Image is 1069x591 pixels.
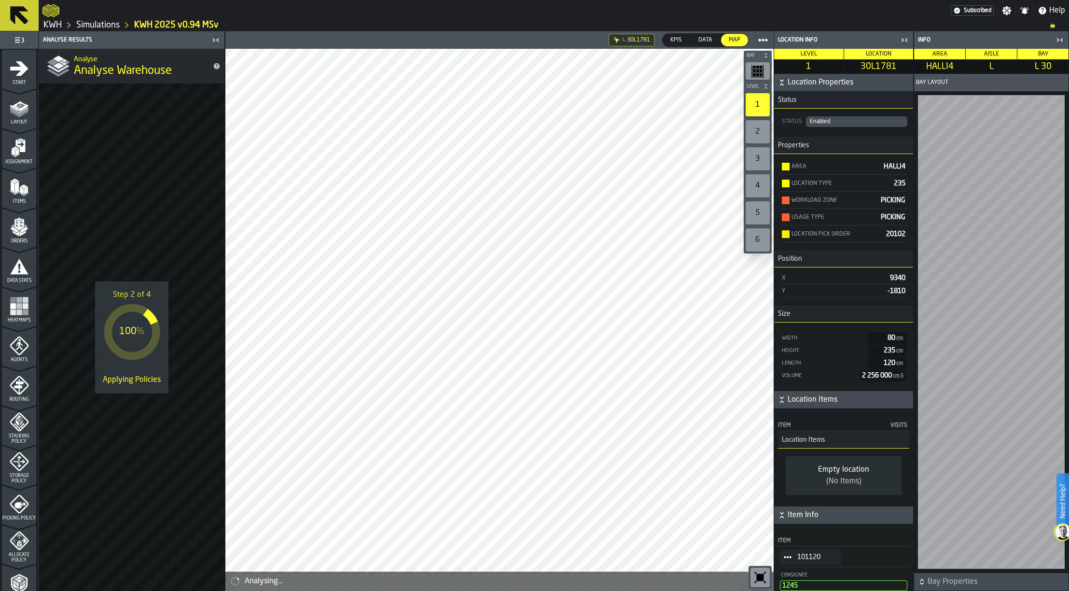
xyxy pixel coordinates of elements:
span: Start [2,80,36,85]
span: Assignment [2,159,36,165]
span: Location Items [778,436,825,444]
div: Item [778,422,863,429]
span: cm [896,361,903,366]
div: Workload Zone [791,197,877,204]
span: 30L1781 [627,37,650,43]
header: Location Info [774,31,913,49]
span: Layout [2,120,36,125]
li: menu Agents [2,327,36,366]
span: Orders [2,239,36,244]
li: menu Heatmaps [2,287,36,326]
div: button-toolbar-undefined [744,199,772,226]
li: menu Picking Policy [2,485,36,524]
button: button- [774,507,913,524]
span: Location [866,51,891,57]
svg: Reset zoom and position [752,570,768,585]
div: Menu Subscription [951,5,994,16]
span: cm3 [893,373,903,379]
span: 9340 [890,275,905,281]
div: 2 [746,120,770,143]
div: Consignee [780,572,907,578]
a: link-to-/wh/i/4fb45246-3b77-4bb5-b880-c337c3c5facb/settings/billing [951,5,994,16]
div: button-toolbar-undefined [744,60,772,82]
span: 2 256 000 [862,372,904,379]
header: Info [914,31,1069,49]
label: button-toggle-Close me [1053,34,1067,46]
span: Visits [867,422,907,429]
label: button-toggle-Toggle Full Menu [2,33,36,47]
span: Picking Policy [2,516,36,521]
span: PICKING [881,197,905,204]
label: button-switch-multi-Data [690,33,721,47]
div: Status [780,118,804,125]
li: menu Data Stats [2,248,36,286]
span: Heatmaps [2,318,36,323]
span: HALLI4 [884,163,905,170]
li: menu Items [2,169,36,207]
div: StatList-item-Length [781,357,906,369]
div: Volume [781,373,856,379]
label: button-toggle-Help [1034,5,1069,16]
span: Bay Layout [916,79,948,86]
div: Location Pick Order [791,231,882,238]
span: Bay [1038,51,1048,57]
nav: Breadcrumb [42,19,1065,31]
div: button-toolbar-undefined [744,91,772,118]
div: Empty location [793,464,894,476]
span: 235 [884,347,904,354]
span: Data [694,36,716,44]
li: menu Storage Policy [2,446,36,484]
a: logo-header [227,570,282,589]
div: StatusDropdownMenuValue-Enabled [780,116,907,127]
span: cm [896,348,903,354]
span: 235 [894,180,905,187]
span: cm [896,336,903,341]
div: alert-Analysing... [225,572,774,591]
div: 4 [746,174,770,197]
div: Analysing... [245,576,770,587]
li: menu Stacking Policy [2,406,36,445]
span: Area [932,51,947,57]
div: L. [623,37,626,42]
span: Location Items [788,394,911,406]
li: menu Allocate Policy [2,525,36,563]
a: link-to-/wh/i/4fb45246-3b77-4bb5-b880-c337c3c5facb [43,20,62,30]
div: DropdownMenuValue-Enabled [810,118,903,125]
span: Position [774,255,802,263]
div: thumb [691,34,720,46]
div: Usage Type [791,214,877,221]
div: Info [916,37,1053,43]
label: button-switch-multi-KPIs [662,33,690,47]
span: Size [774,310,791,318]
span: 1245 [782,582,798,589]
span: Bay [745,53,761,58]
div: Analyse Results [41,37,209,43]
h3: title-section-Location Items [778,431,909,449]
span: Aisle [984,51,999,57]
div: Length [781,360,864,366]
span: Level [801,51,817,57]
div: Item [778,537,909,544]
div: 3 [746,147,770,170]
span: 30L1781 [846,61,912,72]
li: menu Start [2,50,36,88]
button: button- [744,82,772,91]
label: button-toggle-Close me [898,34,911,46]
label: button-toggle-Settings [998,6,1015,15]
li: menu Orders [2,208,36,247]
div: StatList-item-Location Type [780,175,907,192]
span: Stacking Policy [2,434,36,444]
div: button-toolbar-undefined [744,226,772,253]
div: StatList-item-Width [781,332,906,344]
div: Applying Policies [103,374,161,386]
header: Analyse Results [39,31,224,49]
a: link-to-/wh/i/4fb45246-3b77-4bb5-b880-c337c3c5facb [76,20,120,30]
span: Agents [2,357,36,363]
button: button- [914,573,1069,591]
span: Analyse Warehouse [74,63,172,79]
span: KPIs [666,36,686,44]
span: Routing [2,397,36,402]
div: 5 [746,201,770,225]
div: Location Type [791,180,890,187]
div: button-toolbar-undefined [744,118,772,145]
